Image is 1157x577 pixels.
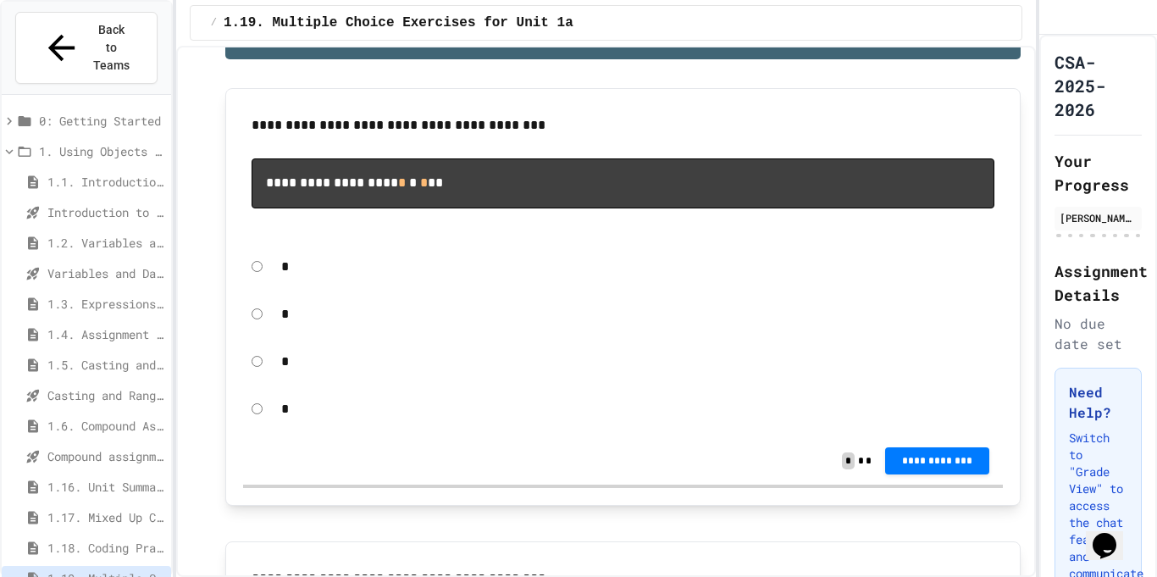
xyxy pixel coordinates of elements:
h1: CSA-2025-2026 [1055,50,1142,121]
span: 1.1. Introduction to Algorithms, Programming, and Compilers [47,173,164,191]
h2: Your Progress [1055,149,1142,197]
span: Back to Teams [91,21,131,75]
span: 1.18. Coding Practice 1a (1.1-1.6) [47,539,164,557]
span: 1.17. Mixed Up Code Practice 1.1-1.6 [47,508,164,526]
span: Variables and Data Types - Quiz [47,264,164,282]
span: 1.5. Casting and Ranges of Values [47,356,164,374]
span: 1.4. Assignment and Input [47,325,164,343]
span: 1.3. Expressions and Output [New] [47,295,164,313]
span: 1.16. Unit Summary 1a (1.1-1.6) [47,478,164,496]
span: 0: Getting Started [39,112,164,130]
span: 1. Using Objects and Methods [39,142,164,160]
div: No due date set [1055,313,1142,354]
span: 1.6. Compound Assignment Operators [47,417,164,435]
span: Introduction to Algorithms, Programming, and Compilers [47,203,164,221]
div: [PERSON_NAME] [1060,210,1137,225]
span: / [211,16,217,30]
span: Casting and Ranges of variables - Quiz [47,386,164,404]
h2: Assignment Details [1055,259,1142,307]
span: 1.19. Multiple Choice Exercises for Unit 1a (1.1-1.6) [224,13,655,33]
span: Compound assignment operators - Quiz [47,447,164,465]
h3: Need Help? [1069,382,1127,423]
button: Back to Teams [15,12,158,84]
iframe: chat widget [1086,509,1140,560]
span: 1.2. Variables and Data Types [47,234,164,252]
